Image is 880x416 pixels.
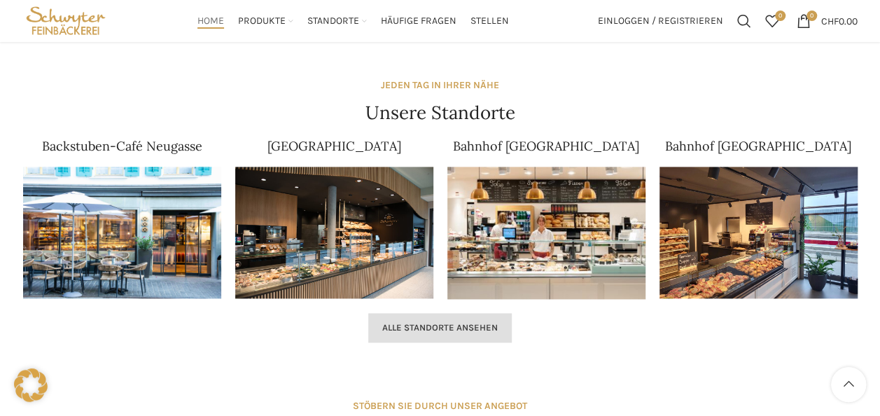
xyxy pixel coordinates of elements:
[353,398,527,414] div: STÖBERN SIE DURCH UNSER ANGEBOT
[831,367,866,402] a: Scroll to top button
[365,100,515,125] h4: Unsere Standorte
[806,11,817,21] span: 0
[381,78,499,93] div: JEDEN TAG IN IHRER NÄHE
[381,15,456,28] span: Häufige Fragen
[197,7,224,35] a: Home
[730,7,758,35] a: Suchen
[307,15,359,28] span: Standorte
[116,7,590,35] div: Main navigation
[238,7,293,35] a: Produkte
[775,11,785,21] span: 0
[758,7,786,35] div: Meine Wunschliste
[598,16,723,26] span: Einloggen / Registrieren
[307,7,367,35] a: Standorte
[453,138,639,154] a: Bahnhof [GEOGRAPHIC_DATA]
[821,15,839,27] span: CHF
[42,138,202,154] a: Backstuben-Café Neugasse
[238,15,286,28] span: Produkte
[470,7,509,35] a: Stellen
[23,14,109,26] a: Site logo
[758,7,786,35] a: 0
[790,7,865,35] a: 0 CHF0.00
[821,15,858,27] bdi: 0.00
[665,138,851,154] a: Bahnhof [GEOGRAPHIC_DATA]
[267,138,401,154] a: [GEOGRAPHIC_DATA]
[368,313,512,342] a: Alle Standorte ansehen
[382,322,498,333] span: Alle Standorte ansehen
[197,15,224,28] span: Home
[381,7,456,35] a: Häufige Fragen
[470,15,509,28] span: Stellen
[591,7,730,35] a: Einloggen / Registrieren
